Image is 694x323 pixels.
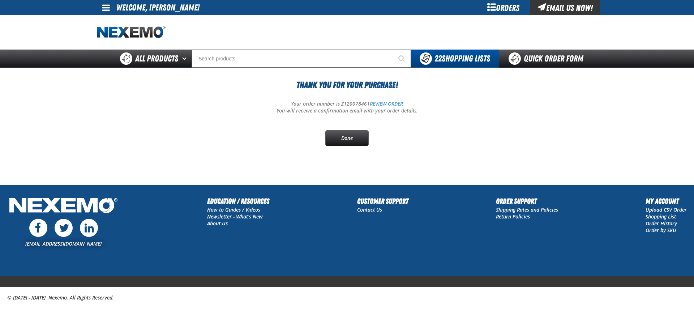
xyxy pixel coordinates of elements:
[646,213,676,220] a: Shopping List
[370,100,403,107] a: REVIEW ORDER
[207,220,228,227] a: About Us
[207,196,269,207] h2: Education / Resources
[357,196,408,207] h2: Customer Support
[434,54,490,64] span: Shopping Lists
[207,213,263,220] a: Newsletter - What's New
[180,50,192,68] button: Open All Products pages
[192,50,411,68] input: Search
[496,213,530,220] a: Return Policies
[25,240,102,247] a: [EMAIL_ADDRESS][DOMAIN_NAME]
[496,206,558,213] a: Shipping Rates and Policies
[207,206,260,213] a: How to Guides / Videos
[135,52,178,65] span: All Products
[499,50,597,68] a: Quick Order Form
[325,130,369,146] a: Done
[97,26,166,39] img: Nexemo logo
[7,196,120,217] img: Nexemo Logo
[393,50,411,68] button: Start Searching
[411,50,499,68] button: You have 22 Shopping Lists. Open to view details
[646,220,677,227] a: Order History
[97,101,597,107] p: Your order number is Z120078461
[97,26,166,39] a: Home
[646,196,687,207] h2: My Account
[496,196,558,207] h2: Order Support
[357,206,382,213] a: Contact Us
[97,107,597,114] p: You will receive a confirmation email with your order details.
[646,227,676,234] a: Order by SKU
[646,206,687,213] a: Upload CSV Order
[97,78,597,92] h1: Thank You For Your Purchase!
[434,54,442,64] strong: 22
